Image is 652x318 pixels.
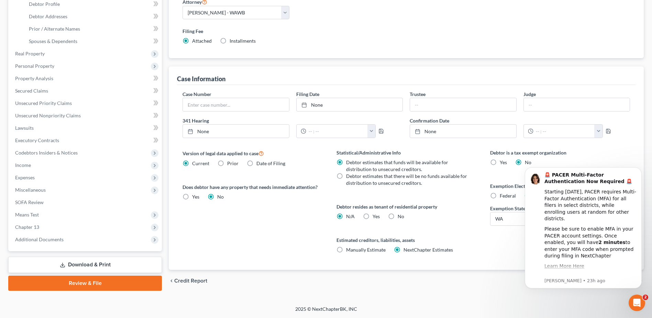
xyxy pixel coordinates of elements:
[336,203,476,210] label: Debtor resides as tenant of residential property
[404,247,453,253] span: NextChapter Estimates
[629,295,645,311] iframe: Intercom live chat
[15,137,59,143] span: Executory Contracts
[15,113,81,118] span: Unsecured Nonpriority Claims
[346,247,386,253] span: Manually Estimate
[490,205,526,212] label: Exemption State
[217,194,224,200] span: No
[23,23,162,35] a: Prior / Alternate Names
[643,295,648,300] span: 2
[256,160,285,166] span: Date of Filing
[29,38,77,44] span: Spouses & Dependents
[15,187,46,193] span: Miscellaneous
[15,125,34,131] span: Lawsuits
[410,98,516,111] input: --
[15,212,39,218] span: Means Test
[15,75,53,81] span: Property Analysis
[297,98,402,111] a: None
[15,51,45,56] span: Real Property
[336,236,476,244] label: Estimated creditors, liabilities, assets
[346,159,448,172] span: Debtor estimates that funds will be available for distribution to unsecured creditors.
[15,162,31,168] span: Income
[490,149,630,156] label: Debtor is a tax exempt organization
[336,149,476,156] label: Statistical/Administrative Info
[227,160,239,166] span: Prior
[183,91,211,98] label: Case Number
[130,306,522,318] div: 2025 © NextChapterBK, INC
[346,213,355,219] span: N/A
[410,91,426,98] label: Trustee
[15,174,35,180] span: Expenses
[500,159,507,165] span: Yes
[8,276,162,291] a: Review & File
[15,150,78,156] span: Codebtors Insiders & Notices
[490,182,630,190] label: Exemption Election
[179,117,406,124] label: 341 Hearing
[177,75,225,83] div: Case Information
[183,125,289,138] a: None
[23,35,162,47] a: Spouses & Dependents
[192,160,209,166] span: Current
[192,194,199,200] span: Yes
[10,196,162,209] a: SOFA Review
[192,38,212,44] span: Attached
[10,72,162,85] a: Property Analysis
[15,88,48,94] span: Secured Claims
[406,117,633,124] label: Confirmation Date
[15,236,64,242] span: Additional Documents
[15,100,72,106] span: Unsecured Priority Claims
[15,63,54,69] span: Personal Property
[230,38,256,44] span: Installments
[10,97,162,109] a: Unsecured Priority Claims
[10,122,162,134] a: Lawsuits
[15,224,39,230] span: Chapter 13
[174,278,207,284] span: Credit Report
[183,28,630,35] label: Filing Fee
[23,10,162,23] a: Debtor Addresses
[10,134,162,147] a: Executory Contracts
[183,98,289,111] input: Enter case number...
[524,98,630,111] input: --
[515,157,652,299] iframe: Intercom notifications message
[346,173,467,186] span: Debtor estimates that there will be no funds available for distribution to unsecured creditors.
[183,149,322,157] label: Version of legal data applied to case
[523,91,536,98] label: Judge
[29,13,67,19] span: Debtor Addresses
[29,26,80,32] span: Prior / Alternate Names
[373,213,380,219] span: Yes
[10,85,162,97] a: Secured Claims
[306,125,368,138] input: -- : --
[169,278,174,284] i: chevron_left
[533,125,595,138] input: -- : --
[10,109,162,122] a: Unsecured Nonpriority Claims
[500,193,516,199] span: Federal
[398,213,404,219] span: No
[29,1,60,7] span: Debtor Profile
[410,125,516,138] a: None
[8,257,162,273] a: Download & Print
[15,199,44,205] span: SOFA Review
[169,278,207,284] button: chevron_left Credit Report
[183,183,322,191] label: Does debtor have any property that needs immediate attention?
[296,91,319,98] label: Filing Date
